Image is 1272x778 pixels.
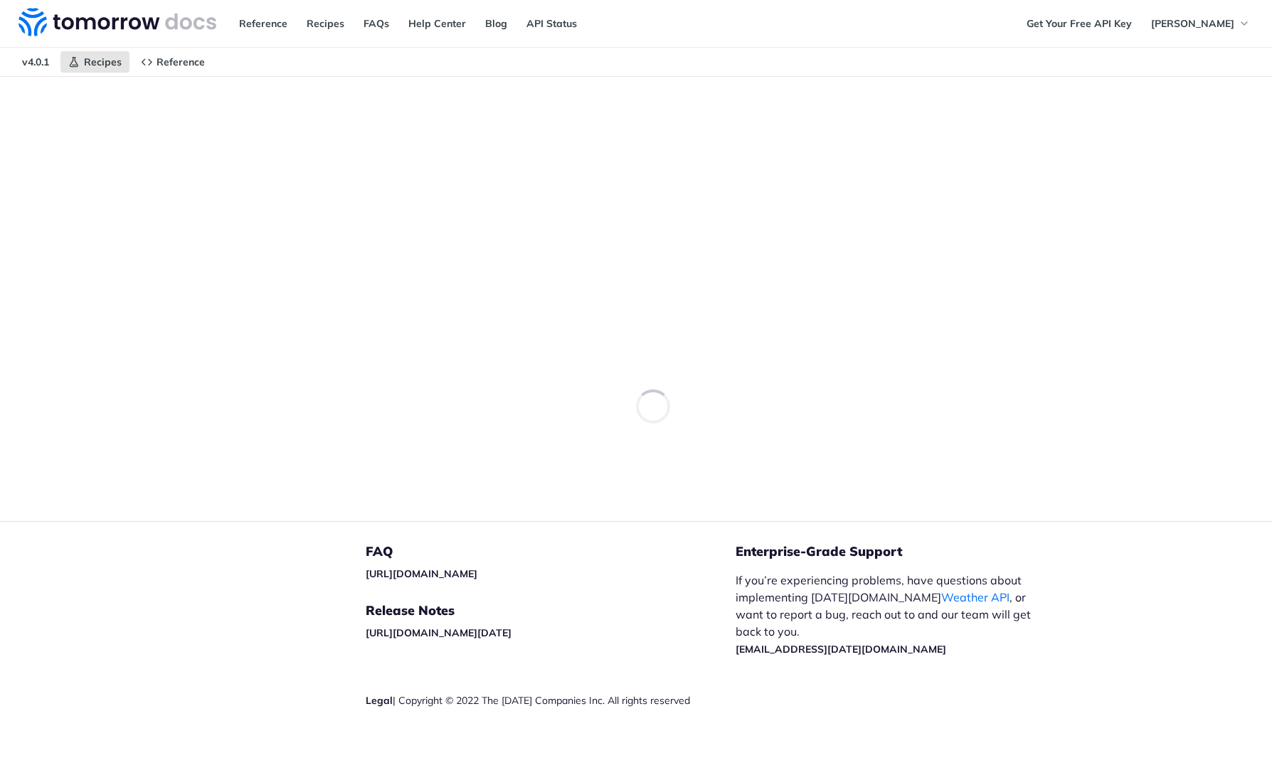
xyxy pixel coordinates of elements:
[60,51,129,73] a: Recipes
[477,13,515,34] a: Blog
[299,13,352,34] a: Recipes
[84,56,122,68] span: Recipes
[366,543,736,560] h5: FAQ
[736,543,1069,560] h5: Enterprise-Grade Support
[1019,13,1140,34] a: Get Your Free API Key
[1143,13,1258,34] button: [PERSON_NAME]
[231,13,295,34] a: Reference
[1151,17,1234,30] span: [PERSON_NAME]
[356,13,397,34] a: FAQs
[736,643,946,656] a: [EMAIL_ADDRESS][DATE][DOMAIN_NAME]
[366,693,736,708] div: | Copyright © 2022 The [DATE] Companies Inc. All rights reserved
[133,51,213,73] a: Reference
[736,572,1046,657] p: If you’re experiencing problems, have questions about implementing [DATE][DOMAIN_NAME] , or want ...
[157,56,205,68] span: Reference
[366,626,512,639] a: [URL][DOMAIN_NAME][DATE]
[366,567,477,580] a: [URL][DOMAIN_NAME]
[366,694,393,707] a: Legal
[18,8,216,36] img: Tomorrow.io Weather API Docs
[519,13,585,34] a: API Status
[366,602,736,619] h5: Release Notes
[14,51,57,73] span: v4.0.1
[941,590,1009,604] a: Weather API
[401,13,474,34] a: Help Center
